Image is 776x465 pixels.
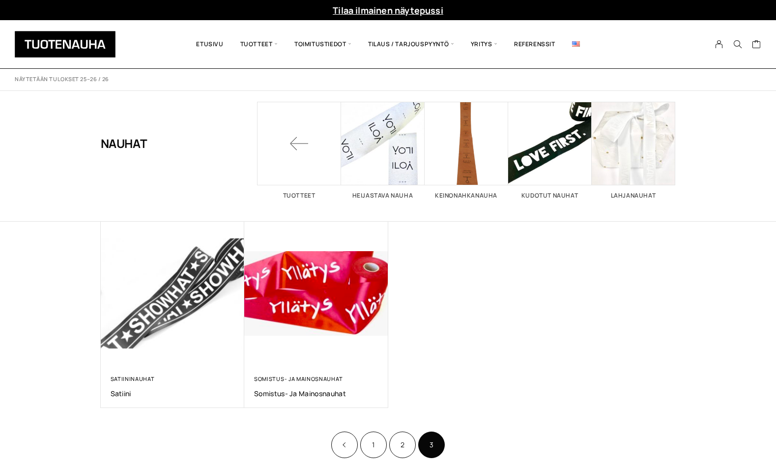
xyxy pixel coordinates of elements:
a: Satiini [111,389,235,398]
a: Tuotteet [258,102,341,199]
nav: Product Pagination [101,430,676,459]
h2: Tuotteet [258,193,341,199]
span: Yritys [462,28,506,61]
h2: Lahjanauhat [592,193,675,199]
a: Visit product category Keinonahkanauha [425,102,508,199]
a: Cart [752,39,761,51]
a: Somistus- ja mainosnauhat [254,375,343,382]
a: Referenssit [506,28,564,61]
a: My Account [710,40,729,49]
button: Search [728,40,747,49]
h1: Nauhat [101,102,147,185]
h2: Kudotut nauhat [508,193,592,199]
a: Sivu 2 [389,432,416,458]
a: Visit product category Lahjanauhat [592,102,675,199]
span: Tilaus / Tarjouspyyntö [360,28,462,61]
a: Visit product category Heijastava nauha [341,102,425,199]
h2: Keinonahkanauha [425,193,508,199]
h2: Heijastava nauha [341,193,425,199]
img: Tuotenauha Oy [15,31,115,58]
a: Tilaa ilmainen näytepussi [333,4,443,16]
img: English [572,41,580,47]
a: Sivu 1 [360,432,387,458]
a: Satiininauhat [111,375,155,382]
span: Tuotteet [232,28,286,61]
p: Näytetään tulokset 25–26 / 26 [15,76,109,83]
span: Toimitustiedot [286,28,360,61]
a: Somistus- ja mainosnauhat [254,389,378,398]
a: Visit product category Kudotut nauhat [508,102,592,199]
span: Sivu 3 [418,432,445,458]
a: Etusivu [188,28,231,61]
